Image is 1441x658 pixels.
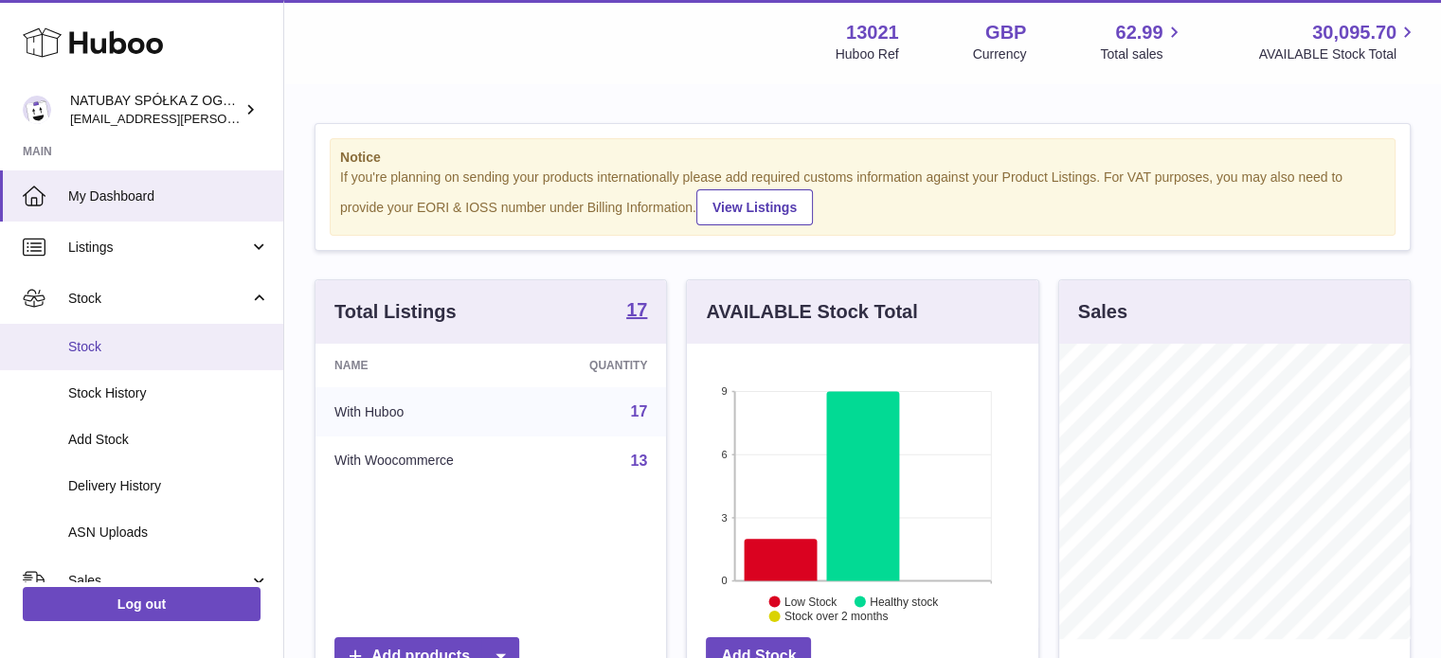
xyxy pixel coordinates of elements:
[1115,20,1162,45] span: 62.99
[334,299,457,325] h3: Total Listings
[70,92,241,128] div: NATUBAY SPÓŁKA Z OGRANICZONĄ ODPOWIEDZIALNOŚCIĄ
[1100,45,1184,63] span: Total sales
[784,595,838,608] text: Low Stock
[631,403,648,419] a: 17
[722,575,728,586] text: 0
[1100,20,1184,63] a: 62.99 Total sales
[1258,20,1418,63] a: 30,095.70 AVAILABLE Stock Total
[23,96,51,124] img: kacper.antkowski@natubay.pl
[315,387,533,436] td: With Huboo
[722,511,728,523] text: 3
[631,453,648,469] a: 13
[870,595,939,608] text: Healthy stock
[846,20,899,45] strong: 13021
[1312,20,1396,45] span: 30,095.70
[626,300,647,323] a: 17
[340,149,1385,167] strong: Notice
[68,572,249,590] span: Sales
[68,524,269,542] span: ASN Uploads
[68,338,269,356] span: Stock
[340,169,1385,225] div: If you're planning on sending your products internationally please add required customs informati...
[68,290,249,308] span: Stock
[68,384,269,402] span: Stock History
[23,587,261,621] a: Log out
[722,449,728,460] text: 6
[1258,45,1418,63] span: AVAILABLE Stock Total
[315,436,533,486] td: With Woocommerce
[68,477,269,495] span: Delivery History
[68,239,249,257] span: Listings
[533,344,667,387] th: Quantity
[1078,299,1127,325] h3: Sales
[68,187,269,205] span: My Dashboard
[626,300,647,319] strong: 17
[696,189,813,225] a: View Listings
[985,20,1026,45] strong: GBP
[784,610,888,623] text: Stock over 2 months
[973,45,1027,63] div: Currency
[836,45,899,63] div: Huboo Ref
[315,344,533,387] th: Name
[722,385,728,397] text: 9
[70,111,380,126] span: [EMAIL_ADDRESS][PERSON_NAME][DOMAIN_NAME]
[68,431,269,449] span: Add Stock
[706,299,917,325] h3: AVAILABLE Stock Total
